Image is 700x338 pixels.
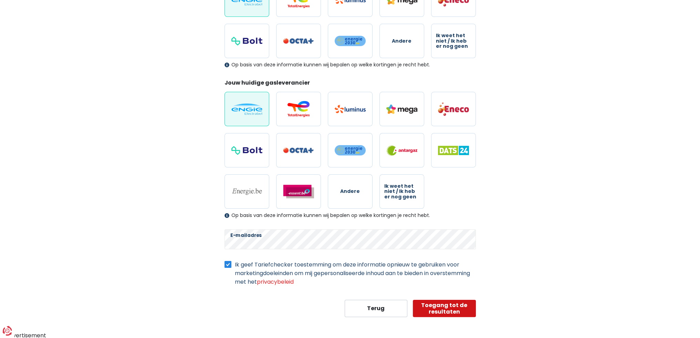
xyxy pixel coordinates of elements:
[283,38,314,44] img: Octa+
[235,260,476,286] label: Ik geef Tariefchecker toestemming om deze informatie opnieuw te gebruiken voor marketingdoeleinde...
[335,105,366,113] img: Luminus
[283,101,314,117] img: Total Energies / Lampiris
[335,145,366,156] img: Energie2030
[224,212,476,218] div: Op basis van deze informatie kunnen wij bepalen op welke kortingen je recht hebt.
[340,189,360,194] span: Andere
[224,79,476,89] legend: Jouw huidige gasleverancier
[438,146,469,155] img: Dats 24
[345,300,408,317] button: Terug
[224,62,476,68] div: Op basis van deze informatie kunnen wij bepalen op welke kortingen je recht hebt.
[257,278,294,286] a: privacybeleid
[283,148,314,153] img: Octa+
[438,102,469,116] img: Eneco
[231,103,262,115] img: Engie / Electrabel
[231,37,262,45] img: Bolt
[231,146,262,155] img: Bolt
[436,33,471,49] span: Ik weet het niet / Ik heb er nog geen
[386,105,417,114] img: Mega
[392,39,411,44] span: Andere
[384,184,419,199] span: Ik weet het niet / Ik heb er nog geen
[231,188,262,195] img: Energie.be
[413,300,476,317] button: Toegang tot de resultaten
[283,185,314,198] img: Essent
[386,145,417,156] img: Antargaz
[335,35,366,46] img: Energie2030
